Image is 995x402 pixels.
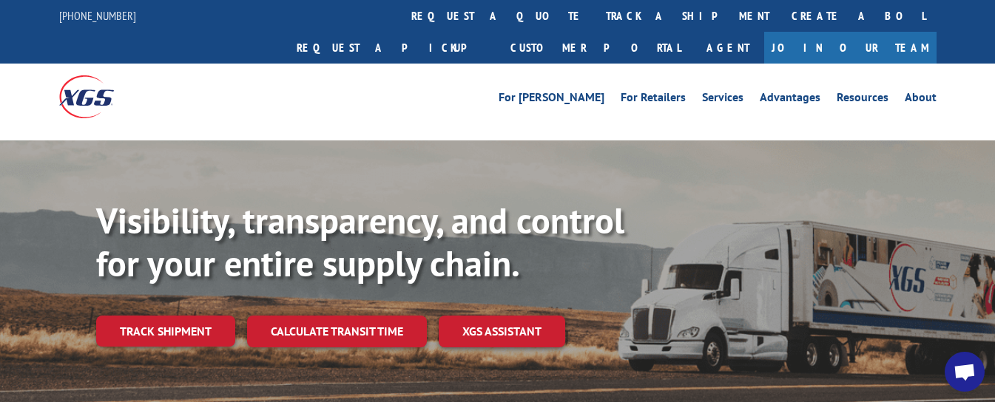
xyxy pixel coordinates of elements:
a: Agent [692,32,764,64]
a: Customer Portal [499,32,692,64]
a: XGS ASSISTANT [439,316,565,347]
a: Open chat [945,352,985,392]
a: Advantages [760,92,820,108]
b: Visibility, transparency, and control for your entire supply chain. [96,197,624,286]
a: Request a pickup [286,32,499,64]
a: Track shipment [96,316,235,347]
a: About [905,92,937,108]
a: Resources [837,92,888,108]
a: Services [702,92,743,108]
a: For [PERSON_NAME] [499,92,604,108]
a: For Retailers [621,92,686,108]
a: Join Our Team [764,32,937,64]
a: [PHONE_NUMBER] [59,8,136,23]
a: Calculate transit time [247,316,427,347]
